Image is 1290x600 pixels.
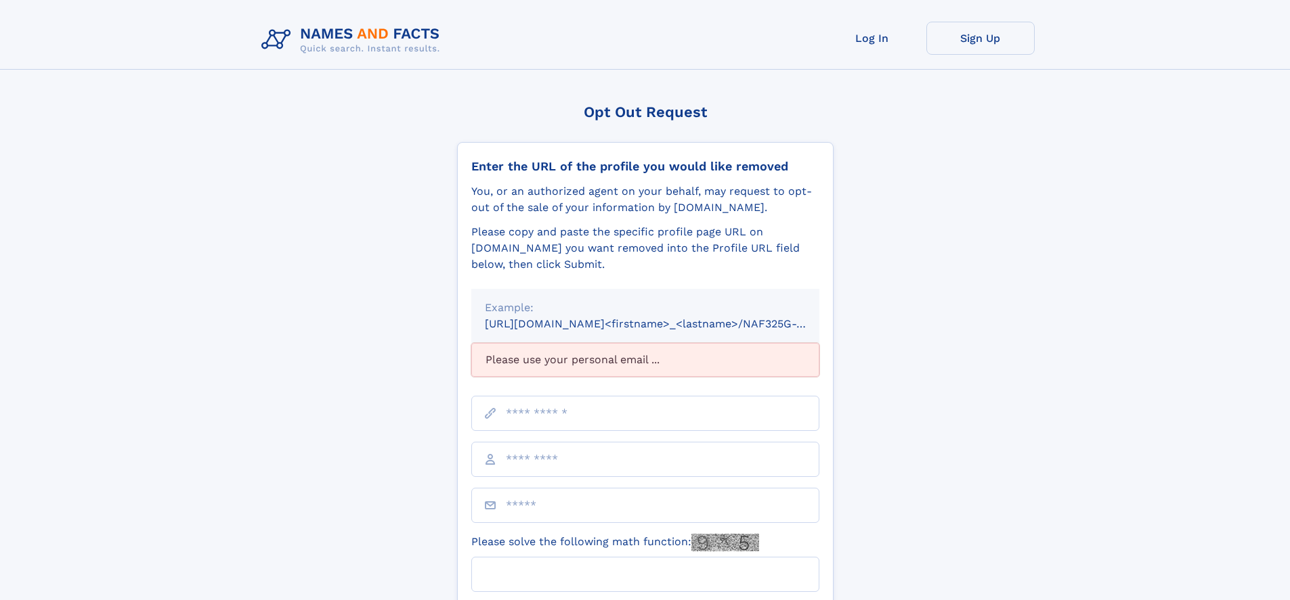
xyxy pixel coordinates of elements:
a: Sign Up [926,22,1035,55]
div: Opt Out Request [457,103,834,120]
img: Logo Names and Facts [256,22,451,58]
div: Please use your personal email ... [471,343,819,377]
label: Please solve the following math function: [471,534,759,551]
div: Please copy and paste the specific profile page URL on [DOMAIN_NAME] you want removed into the Pr... [471,224,819,273]
div: Enter the URL of the profile you would like removed [471,159,819,174]
div: You, or an authorized agent on your behalf, may request to opt-out of the sale of your informatio... [471,183,819,216]
div: Example: [485,300,806,316]
a: Log In [818,22,926,55]
small: [URL][DOMAIN_NAME]<firstname>_<lastname>/NAF325G-xxxxxxxx [485,317,845,330]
